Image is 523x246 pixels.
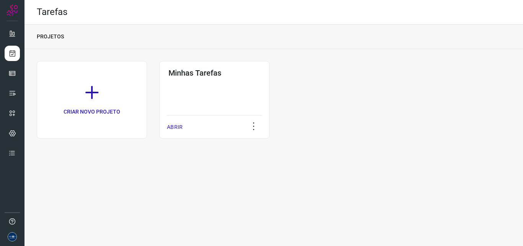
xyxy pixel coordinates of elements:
p: CRIAR NOVO PROJETO [64,108,120,116]
img: d06bdf07e729e349525d8f0de7f5f473.png [8,232,17,241]
img: Logo [7,5,18,16]
p: PROJETOS [37,33,64,41]
h2: Tarefas [37,7,67,18]
p: ABRIR [167,123,183,131]
h3: Minhas Tarefas [168,68,260,78]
